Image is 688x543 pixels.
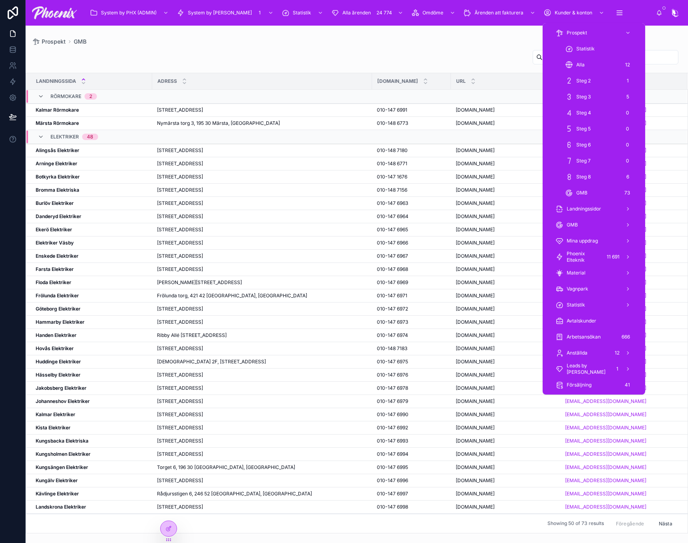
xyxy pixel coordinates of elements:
a: 010-147 6992 [377,425,446,431]
a: 010-147 6978 [377,385,446,391]
a: [STREET_ADDRESS] [157,411,367,418]
strong: Danderyd Elektriker [36,213,81,219]
span: [DOMAIN_NAME] [456,359,495,365]
span: 010-147 6979 [377,398,408,405]
a: Alla12 [560,58,637,72]
a: Huddinge Elektriker [36,359,147,365]
div: 41 [622,380,632,390]
div: scrollable content [543,23,645,395]
a: Kalmar Rörmokare [36,107,147,113]
span: Ärenden att fakturera [475,10,523,16]
span: Prospekt [567,30,587,36]
strong: Frölunda Elektriker [36,293,79,299]
strong: Göteborg Elektriker [36,306,80,312]
strong: Enskede Elektriker [36,253,78,259]
span: GMB [74,38,87,46]
a: 010-148 7180 [377,147,446,154]
a: [STREET_ADDRESS] [157,107,367,113]
a: [DOMAIN_NAME] [456,187,560,193]
span: Arbetsansökan [567,334,601,340]
span: [DOMAIN_NAME] [456,160,495,167]
span: [DOMAIN_NAME] [456,332,495,339]
a: 010-147 6964 [377,213,446,220]
span: [DOMAIN_NAME] [456,266,495,273]
a: 010-147 6994 [377,451,446,457]
span: Steg 7 [576,158,591,164]
a: Omdöme [409,6,459,20]
strong: Kista Elektriker [36,425,70,431]
span: Steg 6 [576,142,591,148]
a: Statistik [279,6,327,20]
strong: Arninge Elektriker [36,160,77,166]
a: Vagnpark [551,282,637,296]
a: [DOMAIN_NAME] [456,425,560,431]
div: 666 [619,332,632,342]
a: [DOMAIN_NAME] [456,107,560,113]
span: 010-147 6990 [377,411,408,418]
a: Phoenix Elteknik11 691 [551,250,637,264]
span: 010-148 6773 [377,120,408,126]
a: 010-148 6771 [377,160,446,167]
span: 010-147 6991 [377,107,407,113]
span: [STREET_ADDRESS] [157,160,203,167]
span: [STREET_ADDRESS] [157,398,203,405]
span: 010-147 6972 [377,306,408,312]
span: [STREET_ADDRESS] [157,174,203,180]
a: Frölunda torg, 421 42 [GEOGRAPHIC_DATA], [GEOGRAPHIC_DATA] [157,293,367,299]
span: [DOMAIN_NAME] [456,345,495,352]
span: Statistik [567,302,585,308]
a: Landningssidor [551,202,637,216]
span: [DOMAIN_NAME] [456,398,495,405]
span: [DOMAIN_NAME] [456,253,495,259]
a: [STREET_ADDRESS] [157,451,367,457]
span: Avtalskunder [567,318,596,324]
a: [STREET_ADDRESS] [157,187,367,193]
span: Steg 4 [576,110,591,116]
span: [STREET_ADDRESS] [157,319,203,325]
a: 010-147 6963 [377,200,446,206]
strong: Floda Elektriker [36,279,71,285]
strong: Huddinge Elektriker [36,359,81,365]
a: Steg 35 [560,90,637,104]
a: Elektriker Väsby [36,240,147,246]
a: Leads by [PERSON_NAME]1 [551,362,637,376]
strong: Kalmar Elektriker [36,411,75,417]
span: 010-147 6971 [377,293,407,299]
a: 010-147 6976 [377,372,446,378]
a: Bromma Elektriska [36,187,147,193]
span: Landningssidor [567,206,601,212]
span: 010-147 6976 [377,372,408,378]
span: [STREET_ADDRESS] [157,266,203,273]
a: [EMAIL_ADDRESS][DOMAIN_NAME] [565,411,677,418]
a: Mina uppdrag [551,234,637,248]
a: Frölunda Elektriker [36,293,147,299]
a: Steg 60 [560,138,637,152]
span: Steg 5 [576,126,591,132]
a: Hovås Elektriker [36,345,147,352]
strong: Handen Elektriker [36,332,76,338]
a: [DOMAIN_NAME] [456,332,560,339]
a: [EMAIL_ADDRESS][DOMAIN_NAME] [565,411,646,418]
div: 1 [255,8,265,18]
span: Steg 3 [576,94,591,100]
span: Försäljning [567,382,591,388]
span: [DOMAIN_NAME] [456,279,495,286]
span: 010-148 7156 [377,187,407,193]
span: [DOMAIN_NAME] [456,306,495,312]
a: 010-147 6968 [377,266,446,273]
strong: Hovås Elektriker [36,345,74,351]
span: Frölunda torg, 421 42 [GEOGRAPHIC_DATA], [GEOGRAPHIC_DATA] [157,293,307,299]
span: [DOMAIN_NAME] [456,107,495,113]
a: System by [PERSON_NAME]1 [174,6,278,20]
a: [DOMAIN_NAME] [456,266,560,273]
a: Statistik [551,298,637,312]
strong: Botkyrka Elektriker [36,174,80,180]
a: Göteborg Elektriker [36,306,147,312]
span: [STREET_ADDRESS] [157,345,203,352]
span: [DOMAIN_NAME] [456,200,495,206]
span: [STREET_ADDRESS] [157,200,203,206]
span: 010-147 1676 [377,174,407,180]
span: 010-147 6967 [377,253,408,259]
a: [STREET_ADDRESS] [157,306,367,312]
a: [EMAIL_ADDRESS][DOMAIN_NAME] [565,398,677,405]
